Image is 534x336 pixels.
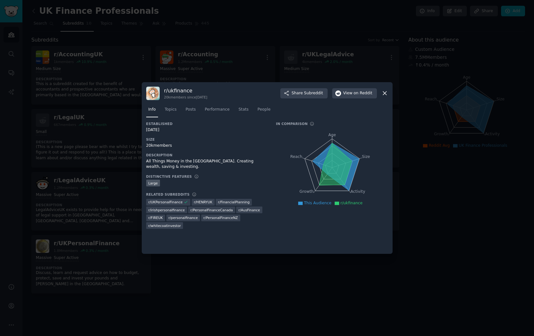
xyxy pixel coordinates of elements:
[258,107,271,113] span: People
[276,121,308,126] h3: In Comparison
[205,107,230,113] span: Performance
[299,189,314,194] tspan: Growth
[239,107,249,113] span: Stats
[148,200,183,204] span: r/ UKPersonalFinance
[280,88,327,98] button: ShareSubreddit
[146,153,267,157] h3: Description
[304,90,323,96] span: Subreddit
[163,105,179,118] a: Topics
[350,189,365,194] tspan: Activity
[236,105,251,118] a: Stats
[343,90,372,96] span: View
[146,127,267,133] div: [DATE]
[328,133,336,137] tspan: Age
[332,88,377,98] button: Viewon Reddit
[146,105,158,118] a: Info
[148,215,163,220] span: r/ FIREUK
[146,87,160,100] img: ukfinance
[354,90,372,96] span: on Reddit
[146,159,267,170] div: All Things Money in the [GEOGRAPHIC_DATA]. Creating wealth, saving & investing.
[148,208,185,212] span: r/ irishpersonalfinance
[183,105,198,118] a: Posts
[290,154,302,159] tspan: Reach
[165,107,177,113] span: Topics
[164,87,207,94] h3: r/ ukfinance
[148,107,156,113] span: Info
[218,200,250,204] span: r/ FinancialPlanning
[164,95,207,99] div: 20k members since [DATE]
[146,143,267,149] div: 20k members
[148,223,181,228] span: r/ whitecoatinvestor
[186,107,196,113] span: Posts
[194,200,212,204] span: r/ HENRYUK
[169,215,198,220] span: r/ personalfinance
[203,215,238,220] span: r/ PersonalFinanceNZ
[146,174,192,179] h3: Distinctive Features
[291,90,323,96] span: Share
[255,105,273,118] a: People
[146,137,267,142] h3: Size
[146,192,190,197] h3: Related Subreddits
[238,208,260,212] span: r/ AusFinance
[203,105,232,118] a: Performance
[190,208,233,212] span: r/ PersonalFinanceCanada
[362,154,370,159] tspan: Size
[146,180,160,186] div: Large
[340,201,363,205] span: r/ukfinance
[146,121,267,126] h3: Established
[304,201,331,205] span: This Audience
